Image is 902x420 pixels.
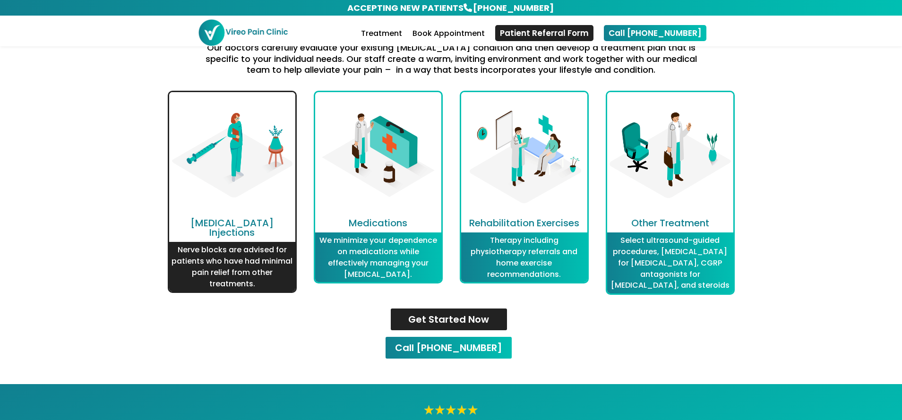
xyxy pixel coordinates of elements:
h3: Medications [315,218,441,232]
a: Treatment [361,30,402,46]
h3: Rehabilitation Exercises [461,218,587,232]
img: Ultrasound-Guided procedures, Botox & CGRP Antagonists for Migraines, Steroids Vireo Pain Clinic ... [607,92,733,218]
h3: [MEDICAL_DATA] Injections [169,218,295,242]
a: Call [PHONE_NUMBER] [385,336,513,360]
p: Nerve blocks are advised for patients who have had minimal pain relief from other treatments. [172,244,293,289]
img: Nerve Block Injections Vireo Pain Clinic Markham Chronic Pain Treatment, Interventional Pain Mana... [169,92,295,218]
img: Medications OHIP Covered Vireo Pain Clinic Markham Chronic Pain Treatment Interventional Pain Man... [315,92,441,218]
img: Vireo Pain Clinic [198,19,289,46]
a: Call [PHONE_NUMBER] [604,25,706,41]
a: Medications OHIP Covered Vireo Pain Clinic Markham Chronic Pain Treatment Interventional Pain Man... [315,211,441,221]
a: Book Appointment [412,30,485,46]
p: Therapy including physiotherapy referrals and home exercise recommendations. [464,235,585,280]
img: Rehabilitation, Physiotherapy Vireo Pain Clinic Markham Chronic Pain Treatment, Interventional Pa... [461,92,587,218]
a: Get Started Now [390,308,508,331]
p: We minimize your dependence on medications while effectively managing your [MEDICAL_DATA]. [318,235,439,280]
a: Patient Referral Form [495,25,593,41]
a: Ultrasound-Guided procedures, Botox & CGRP Antagonists for Migraines, Steroids Vireo Pain Clinic ... [607,211,733,221]
img: 5_star-final [423,404,480,417]
a: Rehabilitation, Physiotherapy Vireo Pain Clinic Markham Chronic Pain Treatment, Interventional Pa... [461,211,587,221]
p: Select ultrasound-guided procedures, [MEDICAL_DATA] for [MEDICAL_DATA], CGRP antagonists for [MED... [610,235,731,291]
a: Nerve Block Injections Vireo Pain Clinic Markham Chronic Pain Treatment, Interventional Pain Mana... [169,211,295,221]
p: Our doctors carefully evaluate your existing [MEDICAL_DATA] condition and then develop a treatmen... [198,42,704,76]
h3: Other Treatment [607,218,733,232]
a: [PHONE_NUMBER] [472,1,555,15]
